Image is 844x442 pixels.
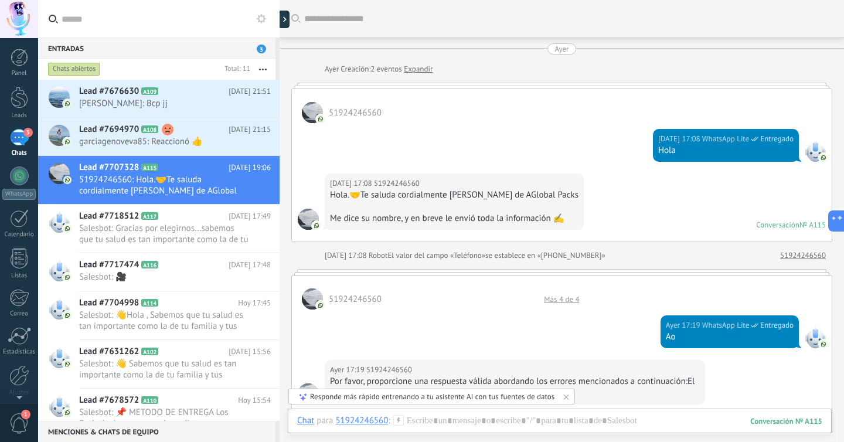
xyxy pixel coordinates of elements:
span: Lead #7704998 [79,297,139,309]
img: com.amocrm.amocrmwa.svg [819,340,828,348]
span: A117 [141,212,158,220]
span: El valor del campo «Teléfono» [387,250,485,261]
a: Lead #7707328 A115 [DATE] 19:06 51924246560: Hola.🤝Te saluda cordialmente [PERSON_NAME] de AGloba... [38,156,280,204]
span: [PERSON_NAME]: Bcp jj [79,98,249,109]
img: com.amocrm.amocrmwa.svg [316,115,325,123]
span: Lead #7717474 [79,259,139,271]
div: Calendario [2,231,36,239]
img: com.amocrm.amocrmwa.svg [819,154,828,162]
span: WhatsApp Lite [805,141,826,162]
span: Lead #7631262 [79,346,139,358]
a: Expandir [404,63,433,75]
span: 51924246560 [366,364,412,376]
span: WhatsApp Lite [702,319,749,331]
a: Lead #7718512 A117 [DATE] 17:49 Salesbot: Gracias por elegirnos...sabemos que tu salud es tan imp... [38,205,280,253]
span: 51924246560 [302,288,323,310]
span: [DATE] 19:06 [229,162,271,174]
span: se establece en «[PHONE_NUMBER]» [485,250,605,261]
span: 51924246560 [302,102,323,123]
span: A109 [141,87,158,95]
div: Listas [2,272,36,280]
a: Lead #7631262 A102 [DATE] 15:56 Salesbot: 👋 Sabemos que tu salud es tan importante como la de tu ... [38,340,280,388]
span: Salesbot: 👋Hola , Sabemos que tu salud es tan importante como la de tu familia y tus clientes. En... [79,310,249,332]
div: Entradas [38,38,275,59]
div: Por favor, proporcione una respuesta válida abordando los errores mencionados a continuación:El v... [330,376,700,399]
span: garciagenoveva85: Reaccionó 👍 [79,136,249,147]
div: Ayer 17:19 [666,319,702,331]
img: com.amocrm.amocrmwa.svg [63,225,72,233]
div: Hola [658,145,794,157]
div: 115 [750,416,822,426]
span: Salesbot: Gracias por elegirnos...sabemos que tu salud es tan importante como la de tu familia y ... [79,223,249,245]
img: com.amocrm.amocrmwa.svg [63,176,72,184]
span: Hoy 17:45 [238,297,271,309]
img: com.amocrm.amocrmwa.svg [63,138,72,146]
span: Lead #7676630 [79,86,139,97]
div: 51924246560 [335,415,388,426]
div: [DATE] 17:08 [325,250,369,261]
span: 51924246560 [298,383,319,404]
div: Chats [2,149,36,157]
span: A102 [141,348,158,355]
div: Total: 11 [220,63,250,75]
div: Responde más rápido entrenando a tu asistente AI con tus fuentes de datos [310,392,554,402]
div: Chats abiertos [48,62,100,76]
div: № A115 [799,220,826,230]
div: Ayer [325,63,341,75]
span: A115 [141,164,158,171]
a: Lead #7717474 A116 [DATE] 17:48 Salesbot: 🎥 [38,253,280,291]
span: Lead #7718512 [79,210,139,222]
span: [DATE] 21:15 [229,124,271,135]
a: Lead #7678572 A110 Hoy 15:54 Salesbot: 📌 METODO DE ENTREGA Los Packs incluyen acceso inmediato y ... [38,389,280,437]
span: WhatsApp Lite [805,327,826,348]
div: Me dice su nombre, y en breve le envió toda la información ✍️ [330,213,578,225]
span: [DATE] 21:51 [229,86,271,97]
span: 51924246560 [329,294,382,305]
span: 51924246560: Hola.🤝Te saluda cordialmente [PERSON_NAME] de AGlobal Packs Me dice su nombre, y en ... [79,174,249,196]
span: Salesbot: 🎥 [79,271,249,283]
img: com.amocrm.amocrmwa.svg [63,100,72,108]
img: com.amocrm.amocrmwa.svg [63,273,72,281]
div: Ayer 17:19 [330,364,366,376]
span: 2 eventos [370,63,401,75]
span: 1 [21,410,30,419]
img: com.amocrm.amocrmwa.svg [63,409,72,417]
span: A108 [141,125,158,133]
div: [DATE] 17:08 [330,178,374,189]
img: com.amocrm.amocrmwa.svg [316,301,325,310]
span: Salesbot: 📌 METODO DE ENTREGA Los Packs incluyen acceso inmediato y *PERMANENTE*. Recibirás el ma... [79,407,249,429]
div: Hola.🤝Te saluda cordialmente [PERSON_NAME] de AGlobal Packs [330,189,578,201]
div: Conversación [756,220,799,230]
img: com.amocrm.amocrmwa.svg [63,311,72,319]
div: Menciones & Chats de equipo [38,421,275,442]
span: [DATE] 17:49 [229,210,271,222]
div: Ayer [554,43,569,55]
a: Lead #7704998 A114 Hoy 17:45 Salesbot: 👋Hola , Sabemos que tu salud es tan importante como la de ... [38,291,280,339]
span: para [316,415,333,427]
span: A110 [141,396,158,404]
span: Salesbot: 👋 Sabemos que tu salud es tan importante como la de tu familia y tus clientes. Estos ca... [79,358,249,380]
span: Entregado [760,133,794,145]
a: Lead #7694970 A108 [DATE] 21:15 garciagenoveva85: Reaccionó 👍 [38,118,280,155]
span: 51924246560 [298,209,319,230]
span: 51924246560 [329,107,382,118]
span: A116 [141,261,158,268]
span: 3 [23,128,33,137]
span: Entregado [760,319,794,331]
div: Mostrar [278,11,290,28]
span: Hoy 15:54 [238,395,271,406]
span: Lead #7707328 [79,162,139,174]
a: 51924246560 [780,250,826,261]
span: Lead #7678572 [79,395,139,406]
div: Más 4 de 4 [538,294,585,304]
div: Creación: [325,63,433,75]
span: Lead #7694970 [79,124,139,135]
span: Robot [369,250,387,260]
span: [DATE] 17:48 [229,259,271,271]
span: 51924246560 [374,178,420,189]
div: Estadísticas [2,348,36,356]
span: [DATE] 15:56 [229,346,271,358]
span: A114 [141,299,158,307]
div: Leads [2,112,36,120]
span: WhatsApp Lite [702,133,749,145]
